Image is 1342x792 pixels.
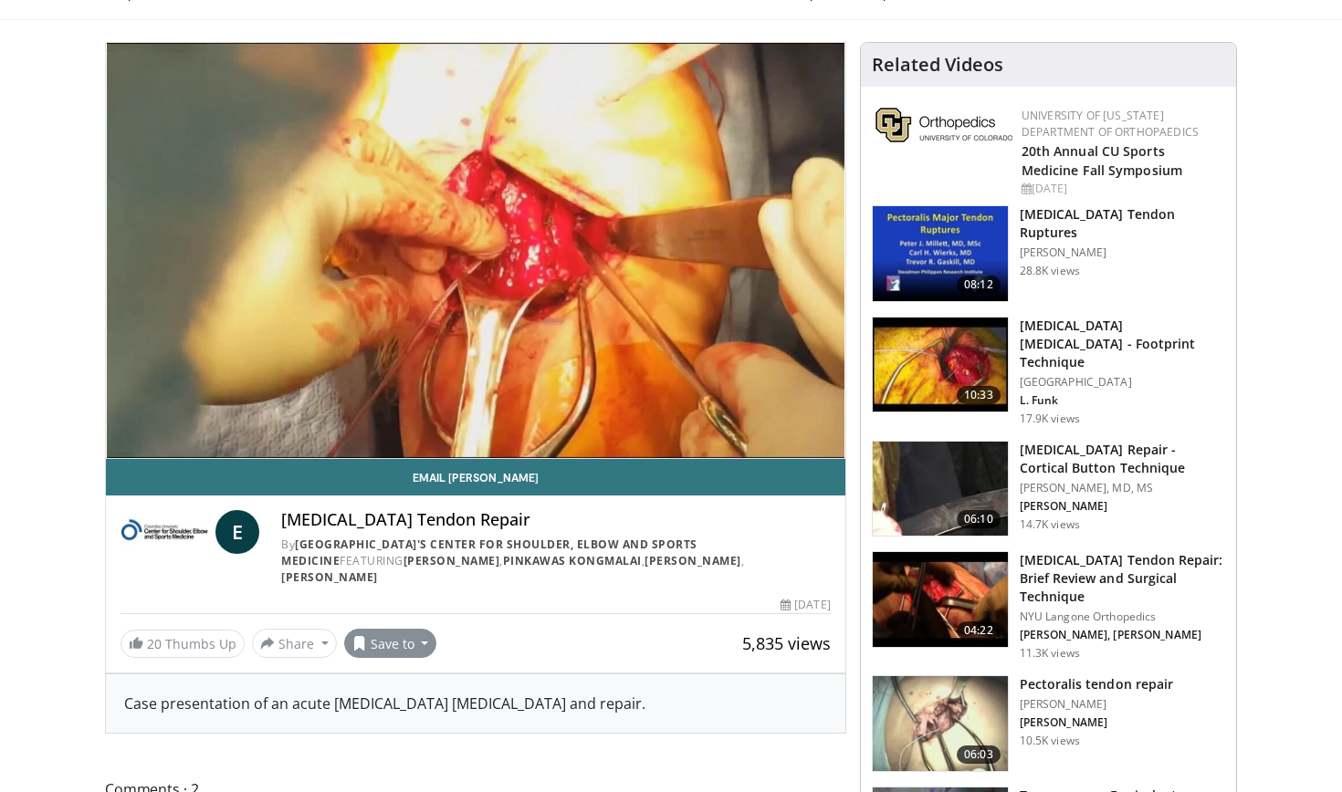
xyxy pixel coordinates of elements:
a: 10:33 [MEDICAL_DATA] [MEDICAL_DATA] - Footprint Technique [GEOGRAPHIC_DATA] L. Funk 17.9K views [872,317,1225,426]
img: 159936_0000_1.png.150x105_q85_crop-smart_upscale.jpg [873,206,1008,301]
img: 320463_0002_1.png.150x105_q85_crop-smart_upscale.jpg [873,676,1008,771]
a: [PERSON_NAME] [404,553,500,568]
button: Save to [344,629,437,658]
p: 10.5K views [1020,734,1080,748]
span: 08:12 [957,276,1001,294]
h4: Related Videos [872,54,1003,76]
a: E [215,510,259,554]
h3: Pectoralis tendon repair [1020,675,1173,693]
h3: [MEDICAL_DATA] Tendon Repair: Brief Review and Surgical Technique [1020,551,1225,606]
div: Case presentation of an acute [MEDICAL_DATA] [MEDICAL_DATA] and repair. [124,693,827,714]
h3: [MEDICAL_DATA] [MEDICAL_DATA] - Footprint Technique [1020,317,1225,371]
button: Share [252,629,337,658]
span: 5,835 views [742,632,831,654]
a: Pinkawas Kongmalai [503,553,642,568]
img: E-HI8y-Omg85H4KX4xMDoxOmdtO40mAx.150x105_q85_crop-smart_upscale.jpg [873,552,1008,647]
a: 08:12 [MEDICAL_DATA] Tendon Ruptures [PERSON_NAME] 28.8K views [872,205,1225,302]
div: [DATE] [781,597,830,613]
p: [GEOGRAPHIC_DATA] [1020,375,1225,390]
a: [GEOGRAPHIC_DATA]'s Center for Shoulder, Elbow and Sports Medicine [281,537,697,568]
img: Picture_9_1_3.png.150x105_q85_crop-smart_upscale.jpg [873,318,1008,412]
span: 06:03 [957,745,1001,764]
p: 14.7K views [1020,517,1080,532]
p: [PERSON_NAME], [PERSON_NAME] [1020,628,1225,642]
h3: [MEDICAL_DATA] Tendon Ruptures [1020,205,1225,242]
img: XzOTlMlQSGUnbGTX4xMDoxOjA4MTsiGN.150x105_q85_crop-smart_upscale.jpg [873,442,1008,537]
a: Email [PERSON_NAME] [106,459,845,495]
h3: [MEDICAL_DATA] Repair - Cortical Button Technique [1020,441,1225,477]
img: Columbia University's Center for Shoulder, Elbow and Sports Medicine [121,510,208,554]
a: 04:22 [MEDICAL_DATA] Tendon Repair: Brief Review and Surgical Technique NYU Langone Orthopedics [... [872,551,1225,661]
div: [DATE] [1022,181,1221,197]
a: 20th Annual CU Sports Medicine Fall Symposium [1022,142,1182,179]
a: 06:10 [MEDICAL_DATA] Repair - Cortical Button Technique [PERSON_NAME], MD, MS [PERSON_NAME] 14.7K... [872,441,1225,537]
a: University of [US_STATE] Department of Orthopaedics [1022,108,1199,140]
a: [PERSON_NAME] [281,569,378,585]
p: 28.8K views [1020,264,1080,278]
p: [PERSON_NAME] [1020,697,1173,712]
p: [PERSON_NAME] [1020,245,1225,260]
div: By FEATURING , , , [281,537,831,586]
a: 20 Thumbs Up [121,630,245,658]
p: L. Funk [1020,393,1225,408]
p: 17.9K views [1020,412,1080,426]
a: [PERSON_NAME] [645,553,741,568]
p: [PERSON_NAME] [1020,499,1225,514]
a: 06:03 Pectoralis tendon repair [PERSON_NAME] [PERSON_NAME] 10.5K views [872,675,1225,772]
p: [PERSON_NAME], MD, MS [1020,481,1225,495]
span: 20 [147,635,162,652]
h4: [MEDICAL_DATA] Tendon Repair [281,510,831,530]
span: 04:22 [957,621,1001,640]
img: 355603a8-37da-49b6-856f-e00d7e9307d3.png.150x105_q85_autocrop_double_scale_upscale_version-0.2.png [875,108,1012,142]
video-js: Video Player [106,43,845,459]
p: NYU Langone Orthopedics [1020,610,1225,624]
span: 06:10 [957,510,1001,528]
span: 10:33 [957,386,1001,404]
p: 11.3K views [1020,646,1080,661]
p: [PERSON_NAME] [1020,715,1173,730]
